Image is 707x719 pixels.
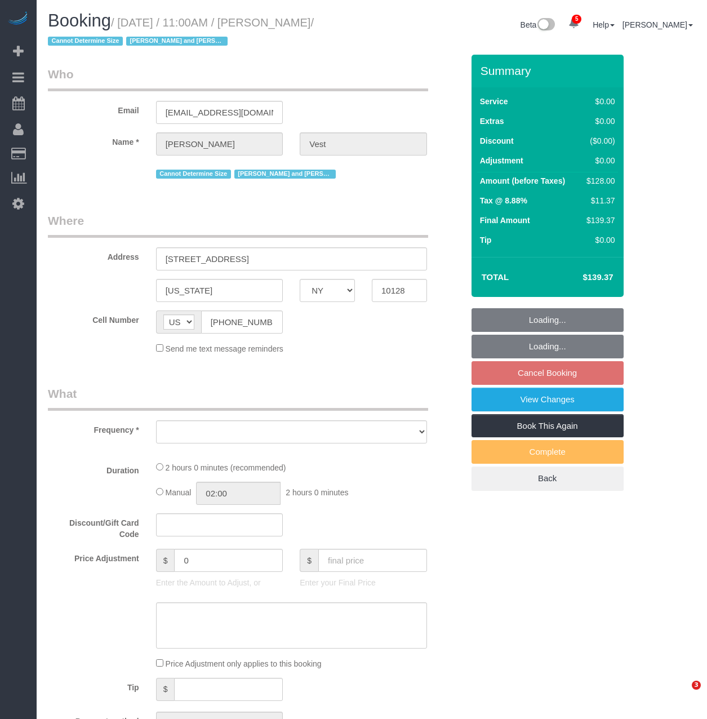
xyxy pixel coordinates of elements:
label: Price Adjustment [39,549,148,564]
div: $0.00 [582,234,615,246]
div: $139.37 [582,215,615,226]
label: Extras [480,116,504,127]
div: $0.00 [582,96,615,107]
label: Cell Number [39,310,148,326]
input: Last Name [300,132,427,156]
span: Booking [48,11,111,30]
label: Tip [39,678,148,693]
input: final price [318,549,427,572]
img: New interface [536,18,555,33]
label: Adjustment [480,155,523,166]
input: Zip Code [372,279,427,302]
p: Enter your Final Price [300,577,427,588]
span: Manual [166,488,192,497]
h3: Summary [481,64,618,77]
span: $ [156,678,175,701]
input: City [156,279,283,302]
label: Amount (before Taxes) [480,175,565,187]
h4: $139.37 [549,273,613,282]
label: Address [39,247,148,263]
legend: Where [48,212,428,238]
span: Send me text message reminders [166,344,283,353]
a: Back [472,467,624,490]
span: Cannot Determine Size [48,37,123,46]
a: 5 [563,11,585,36]
label: Tip [480,234,492,246]
span: $ [156,549,175,572]
div: $11.37 [582,195,615,206]
div: $0.00 [582,116,615,127]
strong: Total [482,272,509,282]
input: First Name [156,132,283,156]
label: Tax @ 8.88% [480,195,527,206]
label: Email [39,101,148,116]
legend: Who [48,66,428,91]
label: Name * [39,132,148,148]
label: Discount/Gift Card Code [39,513,148,540]
span: $ [300,549,318,572]
a: View Changes [472,388,624,411]
label: Discount [480,135,514,147]
a: Help [593,20,615,29]
span: 2 hours 0 minutes [286,488,348,497]
a: [PERSON_NAME] [622,20,693,29]
small: / [DATE] / 11:00AM / [PERSON_NAME] [48,16,314,48]
label: Duration [39,461,148,476]
span: 2 hours 0 minutes (recommended) [166,463,286,472]
legend: What [48,385,428,411]
img: Automaid Logo [7,11,29,27]
label: Frequency * [39,420,148,436]
span: Cannot Determine Size [156,170,231,179]
label: Service [480,96,508,107]
span: [PERSON_NAME] and [PERSON_NAME] preferred [234,170,336,179]
span: [PERSON_NAME] and [PERSON_NAME] preferred [126,37,228,46]
a: Book This Again [472,414,624,438]
label: Final Amount [480,215,530,226]
span: 5 [572,15,581,24]
a: Beta [521,20,555,29]
input: Email [156,101,283,124]
div: $0.00 [582,155,615,166]
span: 3 [692,681,701,690]
div: $128.00 [582,175,615,187]
span: Price Adjustment only applies to this booking [166,659,322,668]
iframe: Intercom live chat [669,681,696,708]
input: Cell Number [201,310,283,334]
p: Enter the Amount to Adjust, or [156,577,283,588]
div: ($0.00) [582,135,615,147]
